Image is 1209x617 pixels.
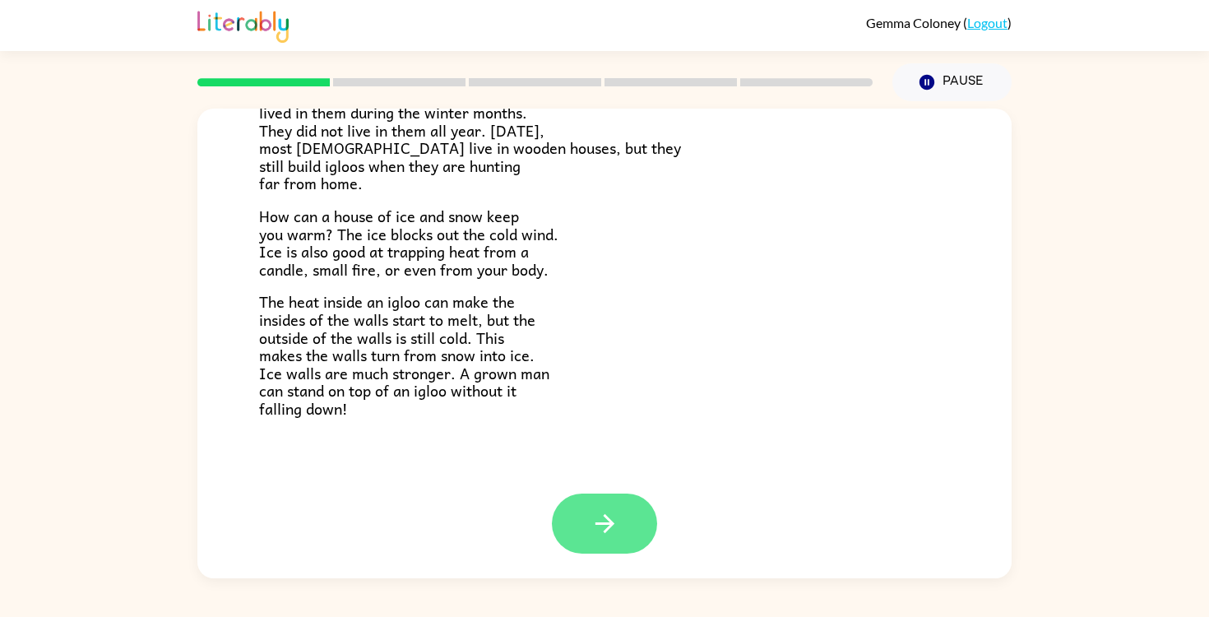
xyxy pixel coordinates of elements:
[259,30,681,196] span: If you were an Inuit hunter, you might build an igloo. An igloo is a shelter built from snow and ...
[197,7,289,43] img: Literably
[866,15,963,30] span: Gemma Coloney
[892,63,1012,101] button: Pause
[967,15,1007,30] a: Logout
[866,15,1012,30] div: ( )
[259,204,558,281] span: How can a house of ice and snow keep you warm? The ice blocks out the cold wind. Ice is also good...
[259,290,549,420] span: The heat inside an igloo can make the insides of the walls start to melt, but the outside of the ...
